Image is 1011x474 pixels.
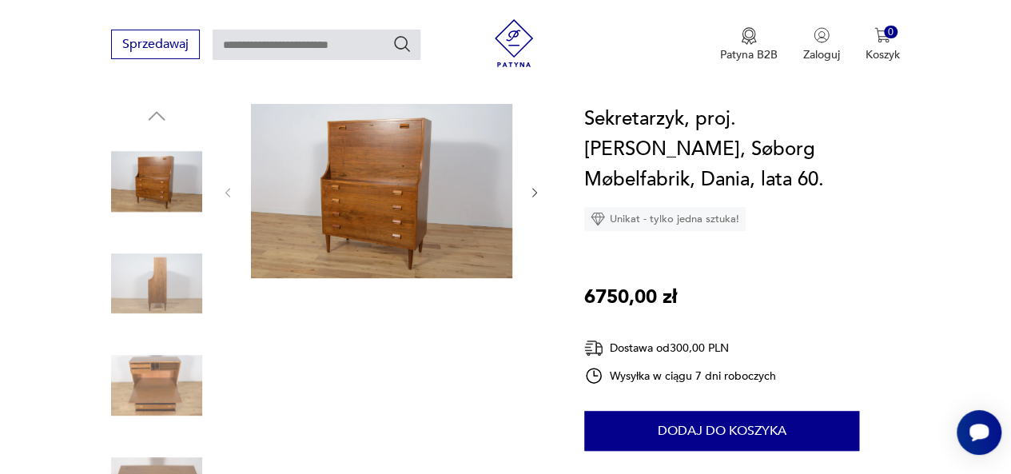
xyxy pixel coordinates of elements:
a: Sprzedawaj [111,40,200,51]
button: Szukaj [392,34,412,54]
div: Wysyłka w ciągu 7 dni roboczych [584,366,776,385]
img: Ikona medalu [741,27,757,45]
img: Zdjęcie produktu Sekretarzyk, proj. B. Mogensen, Søborg Møbelfabrik, Dania, lata 60. [111,238,202,329]
button: 0Koszyk [866,27,900,62]
button: Sprzedawaj [111,30,200,59]
p: Koszyk [866,47,900,62]
p: Zaloguj [803,47,840,62]
img: Ikona dostawy [584,338,603,358]
img: Ikona koszyka [874,27,890,43]
p: 6750,00 zł [584,282,677,313]
img: Zdjęcie produktu Sekretarzyk, proj. B. Mogensen, Søborg Møbelfabrik, Dania, lata 60. [251,104,512,278]
button: Patyna B2B [720,27,778,62]
iframe: Smartsupp widget button [957,410,1001,455]
p: Patyna B2B [720,47,778,62]
img: Patyna - sklep z meblami i dekoracjami vintage [490,19,538,67]
img: Ikona diamentu [591,212,605,226]
div: Unikat - tylko jedna sztuka! [584,207,746,231]
h1: Sekretarzyk, proj. [PERSON_NAME], Søborg Møbelfabrik, Dania, lata 60. [584,104,900,195]
img: Ikonka użytkownika [814,27,830,43]
div: Dostawa od 300,00 PLN [584,338,776,358]
button: Zaloguj [803,27,840,62]
div: 0 [884,26,898,39]
a: Ikona medaluPatyna B2B [720,27,778,62]
img: Zdjęcie produktu Sekretarzyk, proj. B. Mogensen, Søborg Møbelfabrik, Dania, lata 60. [111,136,202,227]
button: Dodaj do koszyka [584,411,859,451]
img: Zdjęcie produktu Sekretarzyk, proj. B. Mogensen, Søborg Møbelfabrik, Dania, lata 60. [111,340,202,431]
